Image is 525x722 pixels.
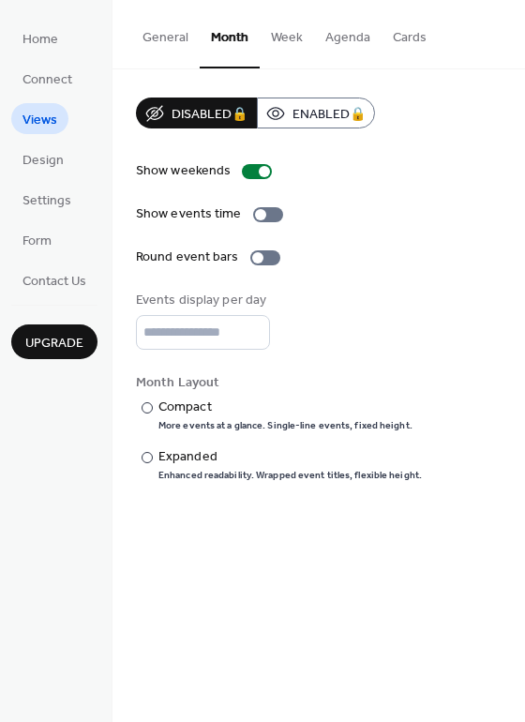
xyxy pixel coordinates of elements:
span: Settings [22,191,71,211]
a: Home [11,23,69,53]
div: Show weekends [136,161,231,181]
div: More events at a glance. Single-line events, fixed height. [158,419,412,432]
div: Month Layout [136,373,498,393]
span: Upgrade [25,334,83,353]
a: Views [11,103,68,134]
span: Home [22,30,58,50]
a: Form [11,224,63,255]
div: Enhanced readability. Wrapped event titles, flexible height. [158,469,422,482]
span: Contact Us [22,272,86,292]
span: Form [22,232,52,251]
a: Connect [11,63,83,94]
div: Show events time [136,204,242,224]
div: Round event bars [136,248,239,267]
span: Views [22,111,57,130]
a: Settings [11,184,82,215]
button: Upgrade [11,324,97,359]
a: Design [11,143,75,174]
div: Compact [158,398,409,417]
a: Contact Us [11,264,97,295]
div: Events display per day [136,291,266,310]
span: Design [22,151,64,171]
div: Expanded [158,447,418,467]
span: Connect [22,70,72,90]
